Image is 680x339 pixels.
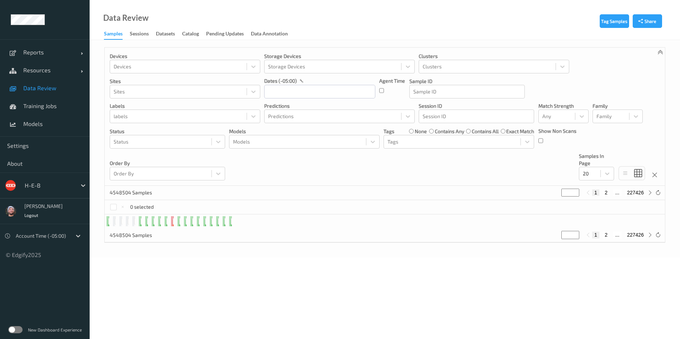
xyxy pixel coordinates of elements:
[264,53,415,60] p: Storage Devices
[435,128,464,135] label: contains any
[633,14,662,28] button: Share
[110,160,225,167] p: Order By
[182,30,199,39] div: Catalog
[110,189,163,196] p: 4548504 Samples
[625,232,646,238] button: 227426
[613,189,622,196] button: ...
[384,128,394,135] p: Tags
[130,29,156,39] a: Sessions
[419,53,569,60] p: Clusters
[130,203,154,210] p: 0 selected
[110,53,260,60] p: Devices
[579,152,614,167] p: Samples In Page
[251,30,288,39] div: Data Annotation
[104,30,123,40] div: Samples
[419,102,534,110] p: Session ID
[110,128,225,135] p: Status
[110,102,260,110] p: labels
[206,30,244,39] div: Pending Updates
[264,102,415,110] p: Predictions
[538,127,576,135] p: Show Non Scans
[110,232,163,239] p: 4548504 Samples
[182,29,206,39] a: Catalog
[600,14,629,28] button: Tag Samples
[251,29,295,39] a: Data Annotation
[156,30,175,39] div: Datasets
[472,128,499,135] label: contains all
[593,102,643,110] p: Family
[603,232,610,238] button: 2
[592,189,599,196] button: 1
[156,29,182,39] a: Datasets
[613,232,622,238] button: ...
[379,77,405,84] p: Agent Time
[625,189,646,196] button: 227426
[409,78,525,85] p: Sample ID
[415,128,427,135] label: none
[538,102,589,110] p: Match Strength
[110,78,260,85] p: Sites
[103,14,148,21] div: Data Review
[603,189,610,196] button: 2
[229,128,380,135] p: Models
[104,29,130,40] a: Samples
[130,30,149,39] div: Sessions
[206,29,251,39] a: Pending Updates
[506,128,534,135] label: exact match
[264,77,297,84] p: dates (-05:00)
[592,232,599,238] button: 1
